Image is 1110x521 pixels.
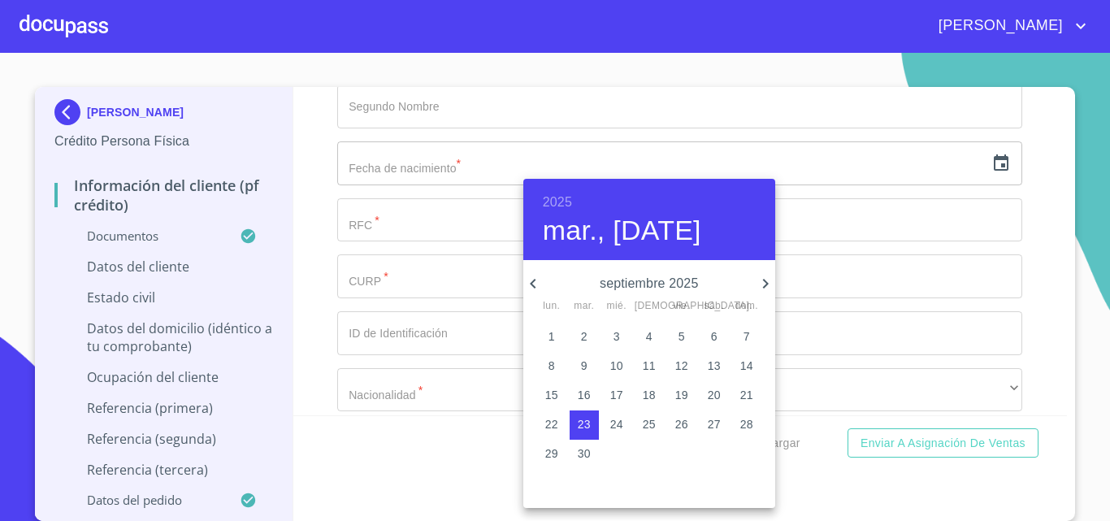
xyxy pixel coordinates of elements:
button: 8 [537,352,566,381]
p: septiembre 2025 [543,274,756,293]
p: 29 [545,445,558,462]
p: 3 [614,328,620,345]
button: 16 [570,381,599,410]
span: dom. [732,298,761,315]
p: 9 [581,358,588,374]
button: 2025 [543,191,572,214]
button: 27 [700,410,729,440]
button: 18 [635,381,664,410]
span: mar. [570,298,599,315]
button: 11 [635,352,664,381]
button: 2 [570,323,599,352]
p: 4 [646,328,653,345]
span: mié. [602,298,631,315]
button: 12 [667,352,696,381]
p: 26 [675,416,688,432]
button: 20 [700,381,729,410]
p: 19 [675,387,688,403]
p: 8 [548,358,555,374]
span: vie. [667,298,696,315]
p: 17 [610,387,623,403]
span: [DEMOGRAPHIC_DATA]. [635,298,664,315]
p: 13 [708,358,721,374]
p: 20 [708,387,721,403]
button: 21 [732,381,761,410]
p: 30 [578,445,591,462]
button: 3 [602,323,631,352]
p: 2 [581,328,588,345]
button: 10 [602,352,631,381]
p: 5 [679,328,685,345]
button: 1 [537,323,566,352]
p: 16 [578,387,591,403]
button: 14 [732,352,761,381]
button: 25 [635,410,664,440]
span: lun. [537,298,566,315]
p: 22 [545,416,558,432]
span: sáb. [700,298,729,315]
button: 13 [700,352,729,381]
button: 26 [667,410,696,440]
p: 24 [610,416,623,432]
p: 11 [643,358,656,374]
p: 7 [744,328,750,345]
button: 29 [537,440,566,469]
button: 28 [732,410,761,440]
button: 4 [635,323,664,352]
button: 9 [570,352,599,381]
p: 12 [675,358,688,374]
button: 7 [732,323,761,352]
p: 14 [740,358,753,374]
p: 23 [578,416,591,432]
button: 17 [602,381,631,410]
p: 18 [643,387,656,403]
button: 6 [700,323,729,352]
button: 19 [667,381,696,410]
p: 21 [740,387,753,403]
p: 6 [711,328,718,345]
button: 24 [602,410,631,440]
button: 22 [537,410,566,440]
p: 10 [610,358,623,374]
p: 15 [545,387,558,403]
p: 25 [643,416,656,432]
button: 23 [570,410,599,440]
button: mar., [DATE] [543,214,701,248]
p: 27 [708,416,721,432]
p: 1 [548,328,555,345]
button: 5 [667,323,696,352]
button: 15 [537,381,566,410]
button: 30 [570,440,599,469]
p: 28 [740,416,753,432]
